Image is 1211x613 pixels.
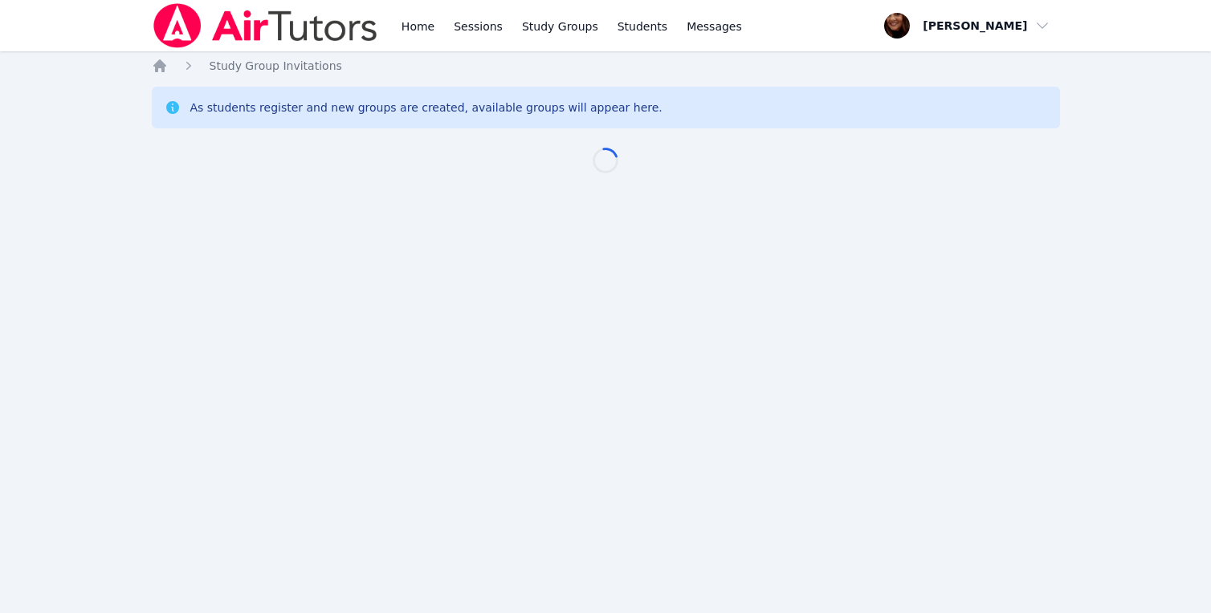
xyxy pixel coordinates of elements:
span: Messages [687,18,742,35]
span: Study Group Invitations [210,59,342,72]
a: Study Group Invitations [210,58,342,74]
img: Air Tutors [152,3,379,48]
nav: Breadcrumb [152,58,1060,74]
div: As students register and new groups are created, available groups will appear here. [190,99,663,116]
